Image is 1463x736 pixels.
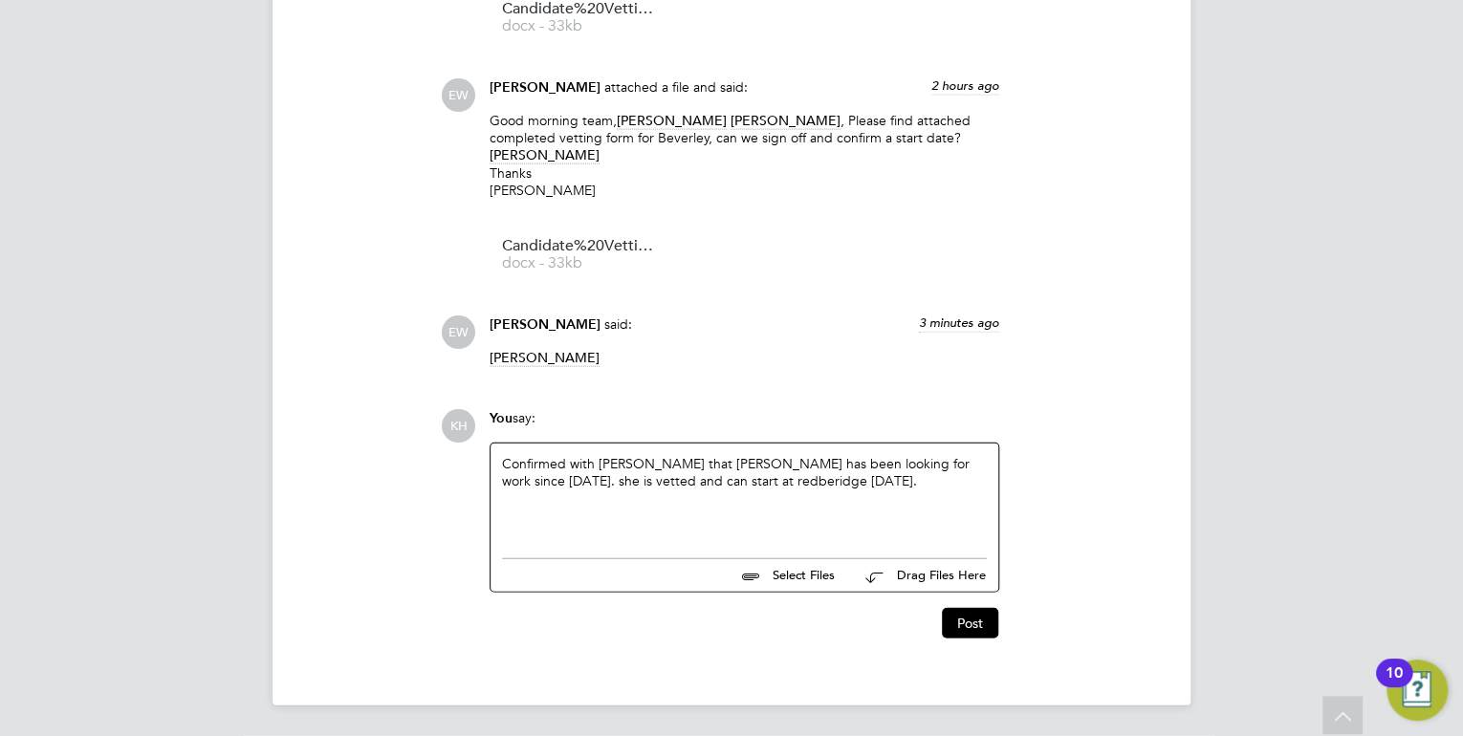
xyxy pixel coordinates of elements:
span: [PERSON_NAME] [490,349,600,367]
span: 2 hours ago [931,77,999,94]
span: attached a file and said: [604,78,748,96]
div: Confirmed with [PERSON_NAME] that [PERSON_NAME] has been looking for work since [DATE]. she is ve... [502,455,987,537]
span: docx - 33kb [502,19,655,33]
p: Good morning team, , Please find attached completed vetting form for Beverley, can we sign off an... [490,112,999,199]
div: say: [490,409,999,443]
span: [PERSON_NAME] [617,112,727,130]
span: [PERSON_NAME] [490,79,600,96]
a: Candidate%20Vetting%20Form%20-%20New%20-%20Beverley%20Wilson docx - 33kb [502,239,655,271]
span: You [490,410,513,426]
span: [PERSON_NAME] [490,146,600,164]
span: EW [442,315,475,349]
span: [PERSON_NAME] [490,316,600,333]
span: docx - 33kb [502,256,655,271]
span: KH [442,409,475,443]
a: Candidate%20Vetting%20Form%20-%20New%20-%20Beverley%20Wilson docx - 33kb [502,2,655,33]
span: [PERSON_NAME] [731,112,841,130]
span: 3 minutes ago [919,314,999,331]
span: Candidate%20Vetting%20Form%20-%20New%20-%20Beverley%20Wilson [502,2,655,16]
button: Open Resource Center, 10 new notifications [1387,660,1448,721]
button: Drag Files Here [850,556,987,596]
span: EW [442,78,475,112]
span: said: [604,315,632,333]
span: Candidate%20Vetting%20Form%20-%20New%20-%20Beverley%20Wilson [502,239,655,253]
div: 10 [1386,673,1403,698]
button: Post [942,608,998,639]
